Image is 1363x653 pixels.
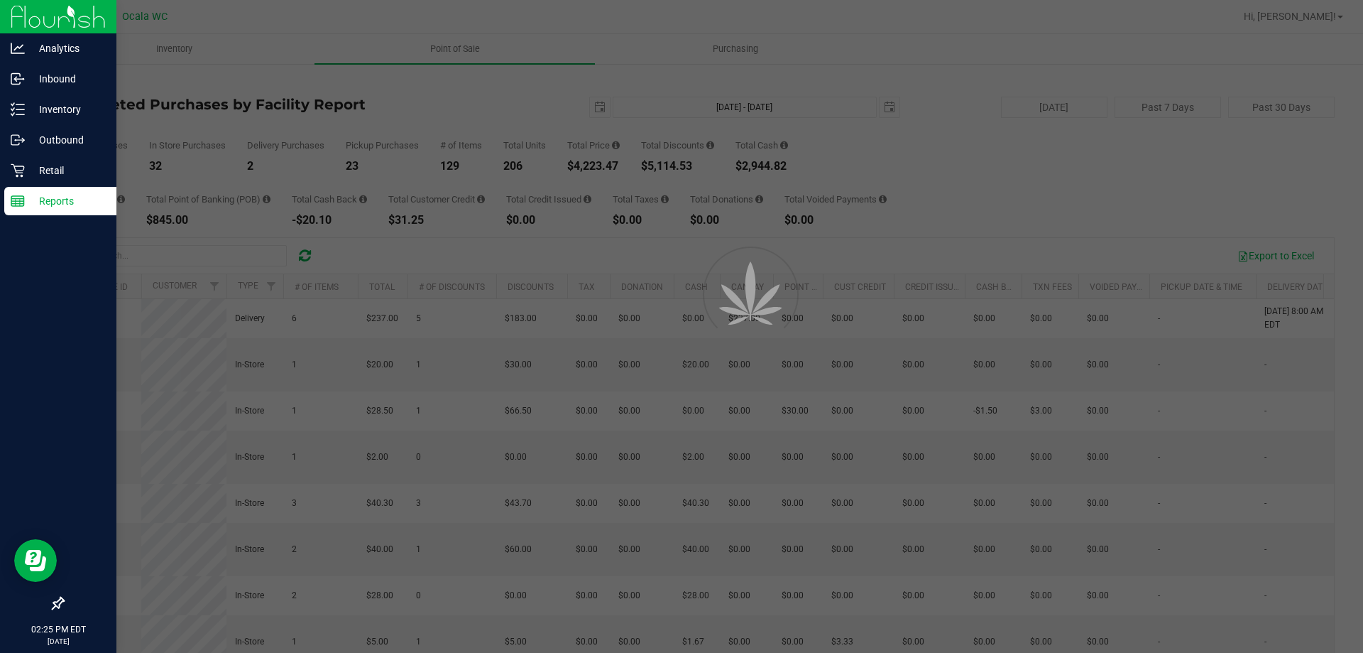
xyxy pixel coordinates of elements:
iframe: Resource center [14,539,57,582]
p: Analytics [25,40,110,57]
inline-svg: Inventory [11,102,25,117]
p: Retail [25,162,110,179]
p: Inventory [25,101,110,118]
p: [DATE] [6,636,110,647]
inline-svg: Inbound [11,72,25,86]
inline-svg: Retail [11,163,25,178]
p: Reports [25,193,110,210]
inline-svg: Analytics [11,41,25,55]
inline-svg: Reports [11,194,25,208]
p: Outbound [25,131,110,149]
inline-svg: Outbound [11,133,25,147]
p: 02:25 PM EDT [6,623,110,636]
p: Inbound [25,70,110,87]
